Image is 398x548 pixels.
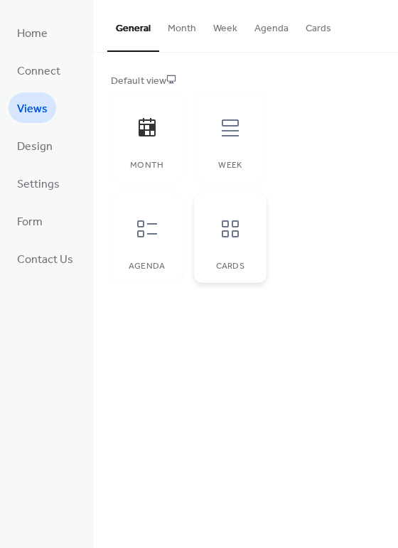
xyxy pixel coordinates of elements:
[17,211,43,233] span: Form
[17,60,60,82] span: Connect
[17,98,48,120] span: Views
[125,161,168,171] div: Month
[208,262,252,272] div: Cards
[17,23,48,45] span: Home
[17,173,60,195] span: Settings
[111,74,377,89] div: Default view
[125,262,168,272] div: Agenda
[9,17,56,48] a: Home
[9,168,68,198] a: Settings
[9,92,56,123] a: Views
[9,55,69,85] a: Connect
[208,161,252,171] div: Week
[9,205,51,236] a: Form
[17,249,73,271] span: Contact Us
[9,243,82,274] a: Contact Us
[17,136,53,158] span: Design
[9,130,61,161] a: Design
